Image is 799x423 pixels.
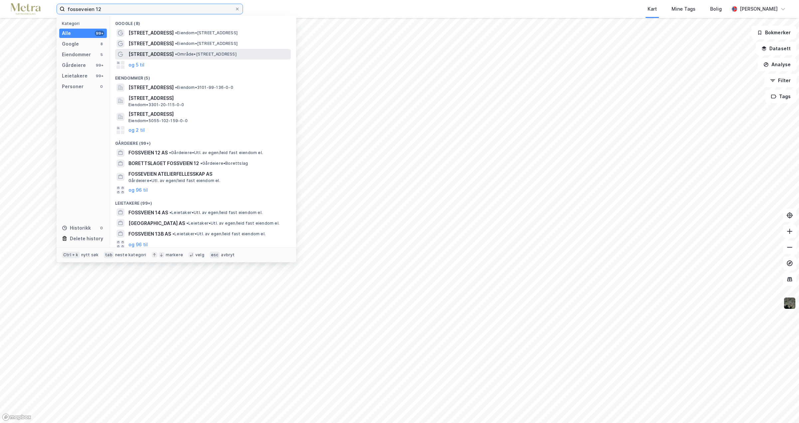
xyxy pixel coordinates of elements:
[169,150,171,155] span: •
[95,73,104,79] div: 99+
[62,83,84,91] div: Personer
[110,195,296,207] div: Leietakere (99+)
[128,219,185,227] span: [GEOGRAPHIC_DATA] AS
[175,30,177,35] span: •
[221,252,235,258] div: avbryt
[195,252,204,258] div: velg
[11,3,41,15] img: metra-logo.256734c3b2bbffee19d4.png
[766,391,799,423] iframe: Chat Widget
[99,225,104,231] div: 0
[128,186,148,194] button: og 96 til
[172,231,174,236] span: •
[104,252,114,258] div: tab
[95,63,104,68] div: 99+
[62,21,107,26] div: Kategori
[128,50,174,58] span: [STREET_ADDRESS]
[175,85,233,90] span: Eiendom • 3101-99-136-0-0
[169,210,171,215] span: •
[128,159,199,167] span: BORETTSLAGET FOSSVEIEN 12
[62,51,91,59] div: Eiendommer
[128,149,168,157] span: FOSSVEIEN 12 AS
[128,240,148,248] button: og 96 til
[128,178,220,183] span: Gårdeiere • Utl. av egen/leid fast eiendom el.
[758,58,796,71] button: Analyse
[128,118,188,123] span: Eiendom • 5055-102-159-0-0
[128,126,145,134] button: og 2 til
[65,4,235,14] input: Søk på adresse, matrikkel, gårdeiere, leietakere eller personer
[128,94,288,102] span: [STREET_ADDRESS]
[200,161,202,166] span: •
[175,85,177,90] span: •
[672,5,696,13] div: Mine Tags
[166,252,183,258] div: markere
[210,252,220,258] div: esc
[128,61,144,69] button: og 5 til
[175,30,238,36] span: Eiendom • [STREET_ADDRESS]
[648,5,657,13] div: Kart
[62,40,79,48] div: Google
[62,224,91,232] div: Historikk
[62,252,80,258] div: Ctrl + k
[2,413,31,421] a: Mapbox homepage
[62,29,71,37] div: Alle
[99,52,104,57] div: 5
[175,41,238,46] span: Eiendom • [STREET_ADDRESS]
[169,150,263,155] span: Gårdeiere • Utl. av egen/leid fast eiendom el.
[186,221,188,226] span: •
[175,41,177,46] span: •
[70,235,103,243] div: Delete history
[62,72,88,80] div: Leietakere
[175,52,237,57] span: Område • [STREET_ADDRESS]
[128,230,171,238] span: FOSSVEIEN 13B AS
[128,170,288,178] span: FOSSEVEIEN ATELIERFELLESSKAP AS
[128,40,174,48] span: [STREET_ADDRESS]
[62,61,86,69] div: Gårdeiere
[186,221,280,226] span: Leietaker • Utl. av egen/leid fast eiendom el.
[128,209,168,217] span: FOSSVEIEN 14 AS
[783,297,796,310] img: 9k=
[95,31,104,36] div: 99+
[99,84,104,89] div: 0
[128,110,288,118] span: [STREET_ADDRESS]
[110,16,296,28] div: Google (8)
[81,252,99,258] div: nytt søk
[172,231,266,237] span: Leietaker • Utl. av egen/leid fast eiendom el.
[110,135,296,147] div: Gårdeiere (99+)
[764,74,796,87] button: Filter
[128,84,174,92] span: [STREET_ADDRESS]
[766,391,799,423] div: Kontrollprogram for chat
[751,26,796,39] button: Bokmerker
[169,210,263,215] span: Leietaker • Utl. av egen/leid fast eiendom el.
[756,42,796,55] button: Datasett
[765,90,796,103] button: Tags
[175,52,177,57] span: •
[99,41,104,47] div: 8
[115,252,146,258] div: neste kategori
[128,29,174,37] span: [STREET_ADDRESS]
[110,70,296,82] div: Eiendommer (5)
[128,102,184,107] span: Eiendom • 3301-20-115-0-0
[740,5,778,13] div: [PERSON_NAME]
[200,161,248,166] span: Gårdeiere • Borettslag
[710,5,722,13] div: Bolig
